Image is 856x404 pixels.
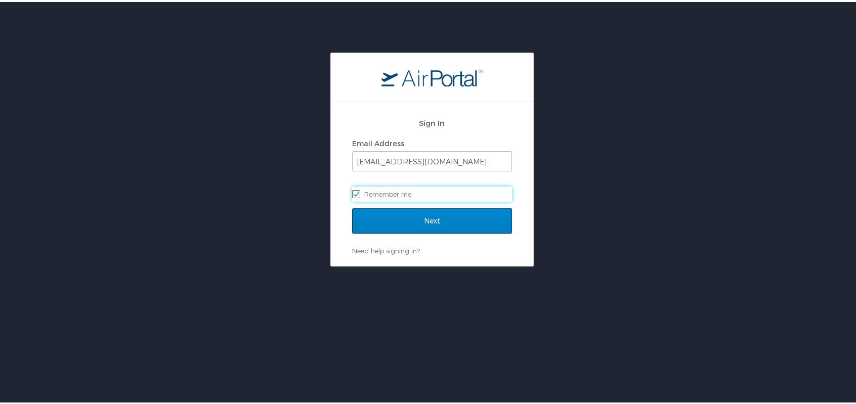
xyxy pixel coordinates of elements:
[352,206,512,232] input: Next
[352,115,512,127] h2: Sign In
[352,245,420,253] a: Need help signing in?
[381,66,483,84] img: logo
[352,137,404,146] label: Email Address
[352,185,512,200] label: Remember me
